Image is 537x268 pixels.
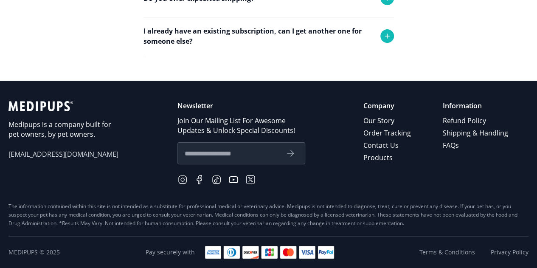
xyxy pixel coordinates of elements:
p: Company [363,101,412,111]
a: Order Tracking [363,127,412,139]
a: Terms & Conditions [419,248,475,257]
a: Shipping & Handling [443,127,509,139]
a: Privacy Policy [491,248,529,257]
a: FAQs [443,139,509,152]
div: The information contained within this site is not intended as a substitute for professional medic... [8,202,529,228]
a: Refund Policy [443,115,509,127]
a: Products [363,152,412,164]
span: Medipups © 2025 [8,248,60,257]
p: Join Our Mailing List For Awesome Updates & Unlock Special Discounts! [177,116,305,135]
span: [EMAIL_ADDRESS][DOMAIN_NAME] [8,150,119,159]
p: Newsletter [177,101,305,111]
p: Information [443,101,509,111]
p: I already have an existing subscription, can I get another one for someone else? [143,26,372,46]
a: Our Story [363,115,412,127]
a: Contact Us [363,139,412,152]
div: Yes we do! Please reach out to support and we will try to accommodate any request. [143,17,394,61]
div: Absolutely! Simply place the order and use the shipping address of the person who will receive th... [143,55,394,99]
p: Medipups is a company built for pet owners, by pet owners. [8,120,119,139]
img: payment methods [205,246,334,259]
span: Pay securely with [146,248,195,257]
